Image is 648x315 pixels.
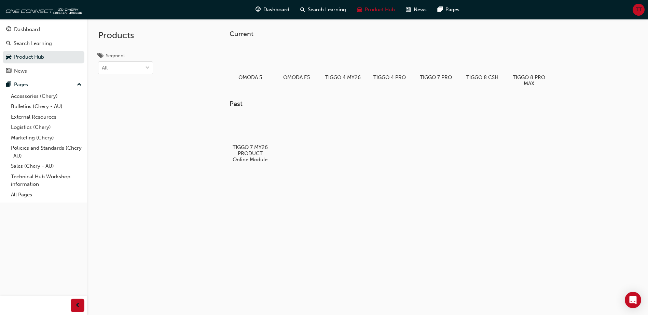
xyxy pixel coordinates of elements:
[462,43,503,83] a: TIGGO 8 CSH
[322,43,363,83] a: TIGGO 4 MY26
[295,3,351,17] a: search-iconSearch Learning
[3,65,84,77] a: News
[14,26,40,33] div: Dashboard
[351,3,400,17] a: car-iconProduct Hub
[279,74,315,80] h5: OMODA E5
[8,190,84,200] a: All Pages
[636,6,642,14] span: TT
[3,78,84,91] button: Pages
[8,91,84,102] a: Accessories (Chery)
[145,64,150,73] span: down-icon
[77,80,82,89] span: up-icon
[414,6,427,14] span: News
[8,122,84,133] a: Logistics (Chery)
[3,22,84,78] button: DashboardSearch LearningProduct HubNews
[3,3,82,16] img: oneconnect
[418,74,454,80] h5: TIGGO 7 PRO
[633,4,645,16] button: TT
[6,68,11,74] span: news-icon
[357,5,362,14] span: car-icon
[102,64,108,72] div: All
[8,133,84,143] a: Marketing (Chery)
[6,82,11,88] span: pages-icon
[432,3,465,17] a: pages-iconPages
[6,41,11,47] span: search-icon
[3,37,84,50] a: Search Learning
[14,67,27,75] div: News
[230,100,618,108] h3: Past
[276,43,317,83] a: OMODA E5
[232,144,268,163] h5: TIGGO 7 MY26 PRODUCT Online Module
[230,114,271,165] a: TIGGO 7 MY26 PRODUCT Online Module
[300,5,305,14] span: search-icon
[400,3,432,17] a: news-iconNews
[325,74,361,80] h5: TIGGO 4 MY26
[14,81,28,89] div: Pages
[465,74,500,80] h5: TIGGO 8 CSH
[250,3,295,17] a: guage-iconDashboard
[6,54,11,60] span: car-icon
[3,23,84,36] a: Dashboard
[438,5,443,14] span: pages-icon
[406,5,411,14] span: news-icon
[8,161,84,171] a: Sales (Chery - AU)
[8,171,84,190] a: Technical Hub Workshop information
[308,6,346,14] span: Search Learning
[256,5,261,14] span: guage-icon
[3,51,84,63] a: Product Hub
[508,43,549,89] a: TIGGO 8 PRO MAX
[98,53,103,59] span: tags-icon
[511,74,547,87] h5: TIGGO 8 PRO MAX
[14,40,52,47] div: Search Learning
[232,74,268,80] h5: OMODA 5
[369,43,410,83] a: TIGGO 4 PRO
[6,27,11,33] span: guage-icon
[230,43,271,83] a: OMODA 5
[106,52,125,59] div: Segment
[8,143,84,161] a: Policies and Standards (Chery -AU)
[75,301,80,310] span: prev-icon
[8,101,84,112] a: Bulletins (Chery - AU)
[445,6,459,14] span: Pages
[230,30,618,38] h3: Current
[98,30,153,41] h2: Products
[415,43,456,83] a: TIGGO 7 PRO
[365,6,395,14] span: Product Hub
[8,112,84,122] a: External Resources
[263,6,289,14] span: Dashboard
[372,74,408,80] h5: TIGGO 4 PRO
[625,292,641,308] div: Open Intercom Messenger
